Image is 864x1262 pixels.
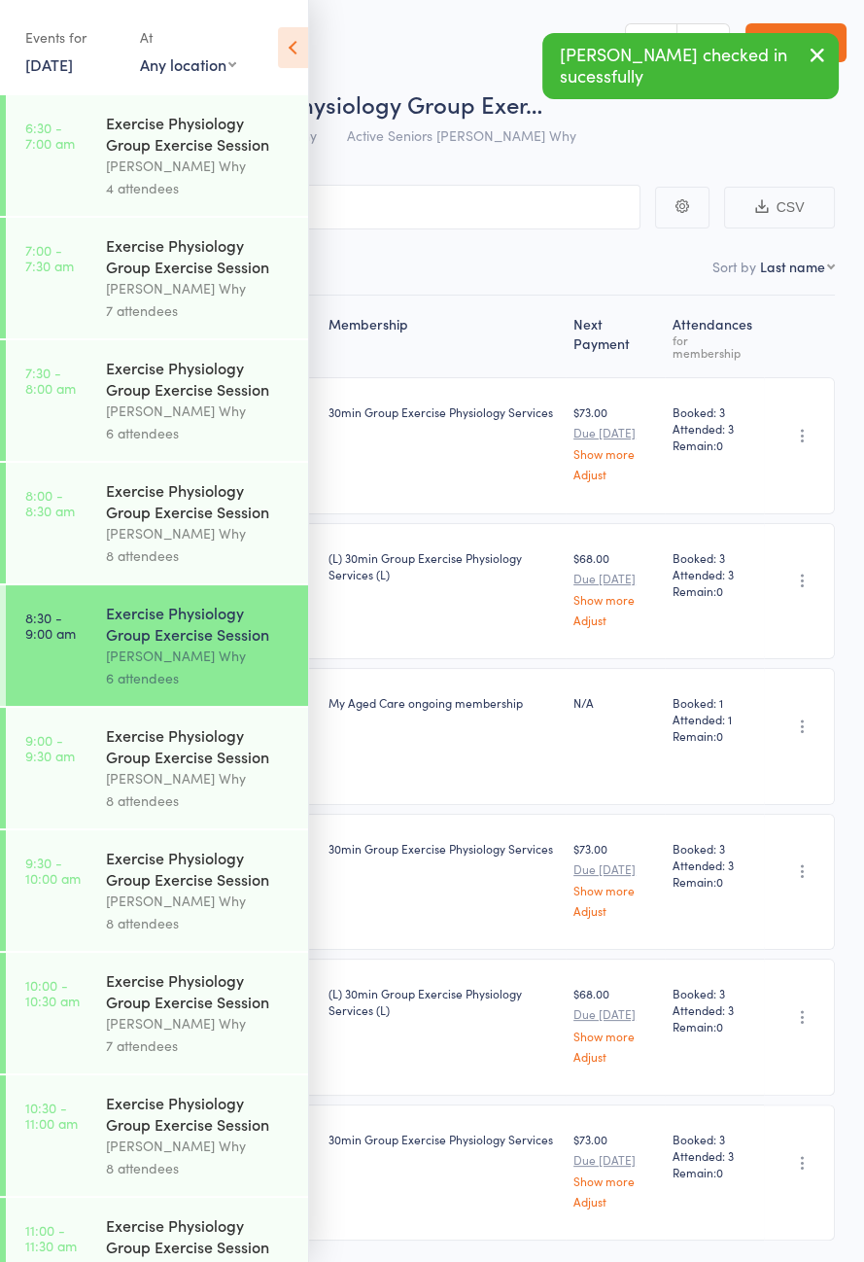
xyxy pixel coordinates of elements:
[25,120,75,151] time: 6:30 - 7:00 am
[6,463,308,583] a: 8:00 -8:30 amExercise Physiology Group Exercise Session[PERSON_NAME] Why8 attendees
[140,53,236,75] div: Any location
[745,23,847,62] a: Exit roll call
[573,572,657,585] small: Due [DATE]
[573,468,657,480] a: Adjust
[573,985,657,1062] div: $68.00
[673,420,756,437] span: Attended: 3
[106,544,292,567] div: 8 attendees
[673,437,756,453] span: Remain:
[25,855,81,886] time: 9:30 - 10:00 am
[106,155,292,177] div: [PERSON_NAME] Why
[106,912,292,934] div: 8 attendees
[25,365,76,396] time: 7:30 - 8:00 am
[140,21,236,53] div: At
[573,426,657,439] small: Due [DATE]
[573,1050,657,1063] a: Adjust
[673,857,756,873] span: Attended: 3
[106,112,292,155] div: Exercise Physiology Group Exercise Session
[573,1174,657,1187] a: Show more
[673,582,756,599] span: Remain:
[665,304,764,368] div: Atten­dances
[573,1030,657,1042] a: Show more
[106,667,292,689] div: 6 attendees
[573,904,657,917] a: Adjust
[573,613,657,626] a: Adjust
[6,95,308,216] a: 6:30 -7:00 amExercise Physiology Group Exercise Session[PERSON_NAME] Why4 attendees
[673,1018,756,1034] span: Remain:
[106,277,292,299] div: [PERSON_NAME] Why
[106,479,292,522] div: Exercise Physiology Group Exercise Session
[573,1153,657,1167] small: Due [DATE]
[6,708,308,828] a: 9:00 -9:30 amExercise Physiology Group Exercise Session[PERSON_NAME] Why8 attendees
[106,177,292,199] div: 4 attendees
[673,566,756,582] span: Attended: 3
[106,602,292,645] div: Exercise Physiology Group Exercise Session
[673,840,756,857] span: Booked: 3
[573,862,657,876] small: Due [DATE]
[347,125,576,145] span: Active Seniors [PERSON_NAME] Why
[106,724,292,767] div: Exercise Physiology Group Exercise Session
[573,1131,657,1208] div: $73.00
[6,1075,308,1196] a: 10:30 -11:00 amExercise Physiology Group Exercise Session[PERSON_NAME] Why8 attendees
[573,1007,657,1021] small: Due [DATE]
[106,400,292,422] div: [PERSON_NAME] Why
[321,304,567,368] div: Membership
[573,694,657,711] div: N/A
[106,522,292,544] div: [PERSON_NAME] Why
[673,1164,756,1180] span: Remain:
[6,585,308,706] a: 8:30 -9:00 amExercise Physiology Group Exercise Session[PERSON_NAME] Why6 attendees
[673,711,756,727] span: Attended: 1
[106,789,292,812] div: 8 attendees
[328,403,559,420] div: 30min Group Exercise Physiology Services
[566,304,665,368] div: Next Payment
[573,549,657,626] div: $68.00
[673,1131,756,1147] span: Booked: 3
[106,1135,292,1157] div: [PERSON_NAME] Why
[25,1222,77,1253] time: 11:00 - 11:30 am
[25,487,75,518] time: 8:00 - 8:30 am
[673,694,756,711] span: Booked: 1
[106,299,292,322] div: 7 attendees
[106,1034,292,1057] div: 7 attendees
[716,873,723,890] span: 0
[724,187,835,228] button: CSV
[716,1164,723,1180] span: 0
[25,732,75,763] time: 9:00 - 9:30 am
[573,593,657,606] a: Show more
[328,840,559,857] div: 30min Group Exercise Physiology Services
[328,549,559,582] div: (L) 30min Group Exercise Physiology Services (L)
[328,985,559,1018] div: (L) 30min Group Exercise Physiology Services (L)
[192,88,542,120] span: Exercise Physiology Group Exer…
[25,977,80,1008] time: 10:00 - 10:30 am
[573,1195,657,1208] a: Adjust
[673,333,756,359] div: for membership
[106,969,292,1012] div: Exercise Physiology Group Exercise Session
[573,403,657,480] div: $73.00
[716,1018,723,1034] span: 0
[29,185,640,229] input: Search by name
[673,549,756,566] span: Booked: 3
[25,242,74,273] time: 7:00 - 7:30 am
[673,1147,756,1164] span: Attended: 3
[673,985,756,1001] span: Booked: 3
[106,890,292,912] div: [PERSON_NAME] Why
[106,234,292,277] div: Exercise Physiology Group Exercise Session
[25,610,76,641] time: 8:30 - 9:00 am
[106,422,292,444] div: 6 attendees
[573,884,657,896] a: Show more
[673,727,756,744] span: Remain:
[106,645,292,667] div: [PERSON_NAME] Why
[106,767,292,789] div: [PERSON_NAME] Why
[106,1214,292,1257] div: Exercise Physiology Group Exercise Session
[716,727,723,744] span: 0
[25,21,121,53] div: Events for
[106,1012,292,1034] div: [PERSON_NAME] Why
[25,1100,78,1131] time: 10:30 - 11:00 am
[106,847,292,890] div: Exercise Physiology Group Exercise Session
[673,1001,756,1018] span: Attended: 3
[106,357,292,400] div: Exercise Physiology Group Exercise Session
[716,437,723,453] span: 0
[328,694,559,711] div: My Aged Care ongoing membership
[6,953,308,1073] a: 10:00 -10:30 amExercise Physiology Group Exercise Session[PERSON_NAME] Why7 attendees
[328,1131,559,1147] div: 30min Group Exercise Physiology Services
